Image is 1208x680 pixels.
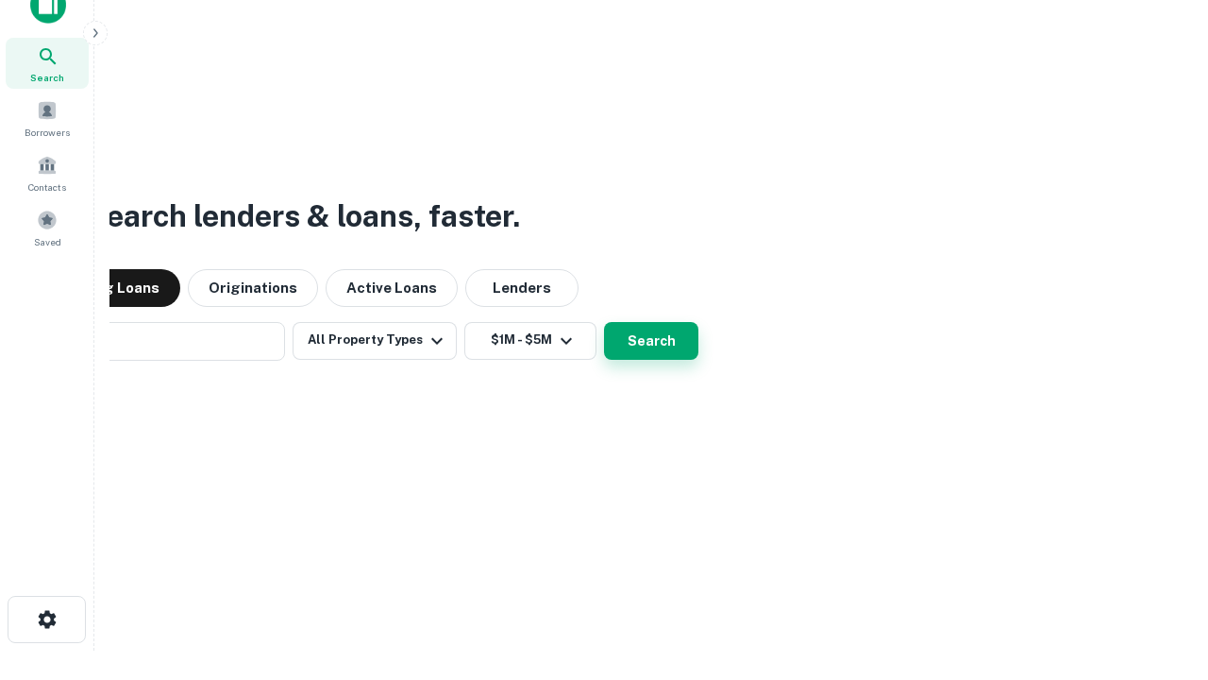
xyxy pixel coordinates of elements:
[464,322,596,360] button: $1M - $5M
[34,234,61,249] span: Saved
[28,179,66,195] span: Contacts
[6,38,89,89] a: Search
[293,322,457,360] button: All Property Types
[6,147,89,198] a: Contacts
[1114,529,1208,620] iframe: Chat Widget
[6,202,89,253] a: Saved
[604,322,698,360] button: Search
[326,269,458,307] button: Active Loans
[86,194,520,239] h3: Search lenders & loans, faster.
[30,70,64,85] span: Search
[6,93,89,144] a: Borrowers
[465,269,579,307] button: Lenders
[188,269,318,307] button: Originations
[25,125,70,140] span: Borrowers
